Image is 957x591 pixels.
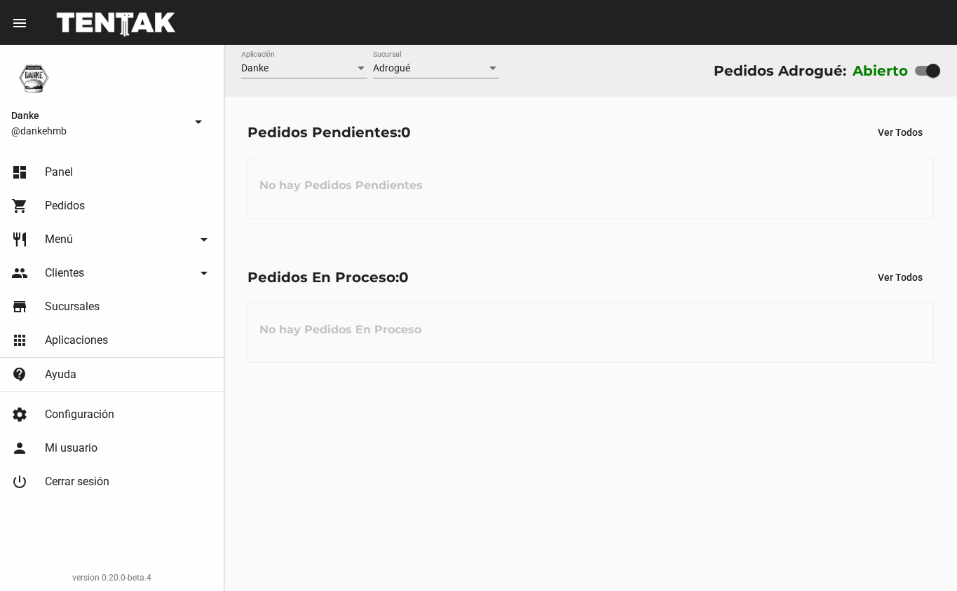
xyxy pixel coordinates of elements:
[11,332,28,349] mat-icon: apps
[11,440,28,457] mat-icon: person
[45,333,108,347] span: Aplicaciones
[248,165,434,207] h3: No hay Pedidos Pendientes
[45,368,76,382] span: Ayuda
[241,62,269,74] span: Danke
[11,107,184,124] span: Danke
[45,199,85,213] span: Pedidos
[878,272,923,283] span: Ver Todos
[11,15,28,32] mat-icon: menu
[45,475,109,489] span: Cerrar sesión
[11,571,212,585] div: version 0.20.0-beta.4
[11,164,28,181] mat-icon: dashboard
[714,60,846,82] div: Pedidos Adrogué:
[45,408,114,422] span: Configuración
[45,266,84,280] span: Clientes
[401,124,411,141] span: 0
[898,535,943,577] iframe: chat widget
[11,231,28,248] mat-icon: restaurant
[190,113,207,130] mat-icon: arrow_drop_down
[45,441,97,455] span: Mi usuario
[11,473,28,490] mat-icon: power_settings_new
[247,121,411,144] div: Pedidos Pendientes:
[45,232,73,246] span: Menú
[867,265,934,290] button: Ver Todos
[373,62,410,74] span: Adrogué
[11,406,28,423] mat-icon: settings
[247,266,409,288] div: Pedidos En Proceso:
[248,309,433,351] h3: No hay Pedidos En Proceso
[11,56,56,101] img: 1d4517d0-56da-456b-81f5-6111ccf01445.png
[45,165,73,179] span: Panel
[878,127,923,138] span: Ver Todos
[853,60,909,82] label: Abierto
[11,298,28,315] mat-icon: store
[399,269,409,286] span: 0
[196,265,212,281] mat-icon: arrow_drop_down
[11,124,184,138] span: @dankehmb
[11,265,28,281] mat-icon: people
[11,366,28,383] mat-icon: contact_support
[11,197,28,214] mat-icon: shopping_cart
[867,120,934,145] button: Ver Todos
[196,231,212,248] mat-icon: arrow_drop_down
[45,300,100,314] span: Sucursales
